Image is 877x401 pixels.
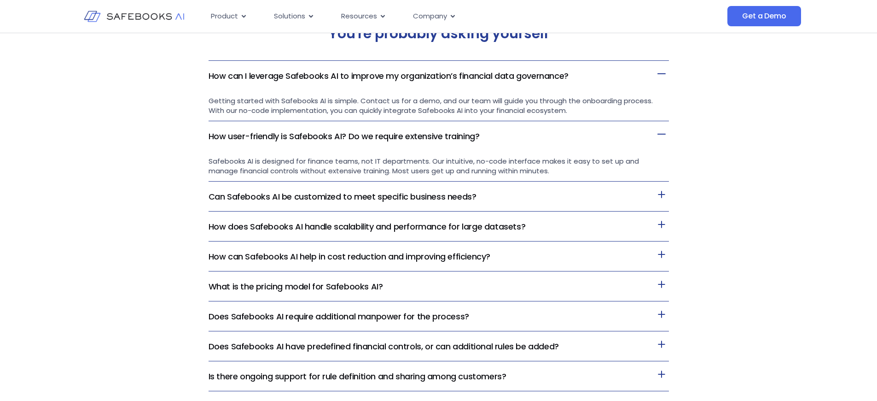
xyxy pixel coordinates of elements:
h2: You're probably asking yourself [209,25,669,42]
h3: How does Safebooks AI handle scalability and performance for large datasets? [209,212,669,242]
a: Can Safebooks AI be customized to meet specific business needs? [209,191,476,202]
a: How can Safebooks AI help in cost reduction and improving efficiency? [209,251,490,262]
h3: How can Safebooks AI help in cost reduction and improving efficiency? [209,242,669,271]
a: How user-friendly is Safebooks AI? Do we require extensive training? [209,130,480,142]
span: Solutions [274,11,305,22]
a: Is there ongoing support for rule definition and sharing among customers? [209,371,506,382]
div: How can I leverage Safebooks AI to improve my organization’s financial data governance? [209,90,669,121]
span: Company [413,11,447,22]
div: How user-friendly is Safebooks AI? Do we require extensive training? [209,151,669,182]
h3: Is there ongoing support for rule definition and sharing among customers? [209,361,669,391]
a: How can I leverage Safebooks AI to improve my organization’s financial data governance? [209,70,569,82]
h3: How can I leverage Safebooks AI to improve my organization’s financial data governance? [209,61,669,90]
a: What is the pricing model for Safebooks AI? [209,281,383,292]
a: Does Safebooks AI require additional manpower for the process? [209,311,469,322]
h3: What is the pricing model for Safebooks AI? [209,271,669,301]
a: Does Safebooks AI have predefined financial controls, or can additional rules be added? [209,341,559,352]
div: Menu Toggle [203,7,635,25]
nav: Menu [203,7,635,25]
a: Get a Demo [727,6,801,26]
h3: Can Safebooks AI be customized to meet specific business needs? [209,182,669,212]
h3: Does Safebooks AI require additional manpower for the process? [209,301,669,331]
a: How does Safebooks AI handle scalability and performance for large datasets? [209,221,526,232]
span: Get a Demo [742,12,786,21]
h3: How user-friendly is Safebooks AI? Do we require extensive training? [209,121,669,151]
span: Getting started with Safebooks AI is simple. Contact us for a demo, and our team will guide you t... [209,96,653,115]
span: Safebooks AI is designed for finance teams, not IT departments. Our intuitive, no-code interface ... [209,156,639,176]
span: Product [211,11,238,22]
span: Resources [341,11,377,22]
h3: Does Safebooks AI have predefined financial controls, or can additional rules be added? [209,331,669,361]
